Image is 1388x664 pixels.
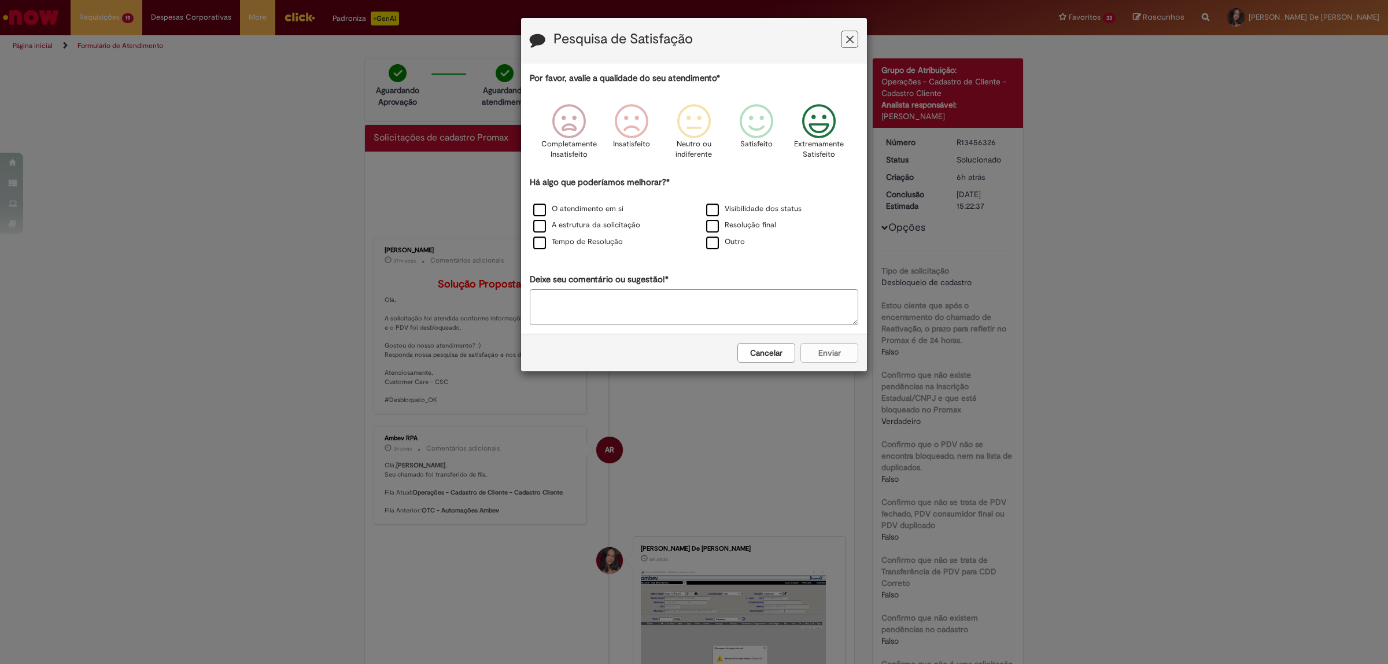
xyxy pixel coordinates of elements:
[533,237,623,248] label: Tempo de Resolução
[727,95,786,175] div: Satisfeito
[740,139,773,150] p: Satisfeito
[613,139,650,150] p: Insatisfeito
[533,204,623,215] label: O atendimento em si
[553,32,693,47] label: Pesquisa de Satisfação
[530,274,669,286] label: Deixe seu comentário ou sugestão!*
[706,237,745,248] label: Outro
[794,139,844,160] p: Extremamente Satisfeito
[665,95,723,175] div: Neutro ou indiferente
[789,95,848,175] div: Extremamente Satisfeito
[533,220,640,231] label: A estrutura da solicitação
[673,139,715,160] p: Neutro ou indiferente
[541,139,597,160] p: Completamente Insatisfeito
[737,343,795,363] button: Cancelar
[539,95,598,175] div: Completamente Insatisfeito
[706,220,776,231] label: Resolução final
[530,176,858,251] div: Há algo que poderíamos melhorar?*
[530,72,720,84] label: Por favor, avalie a qualidade do seu atendimento*
[706,204,802,215] label: Visibilidade dos status
[602,95,661,175] div: Insatisfeito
